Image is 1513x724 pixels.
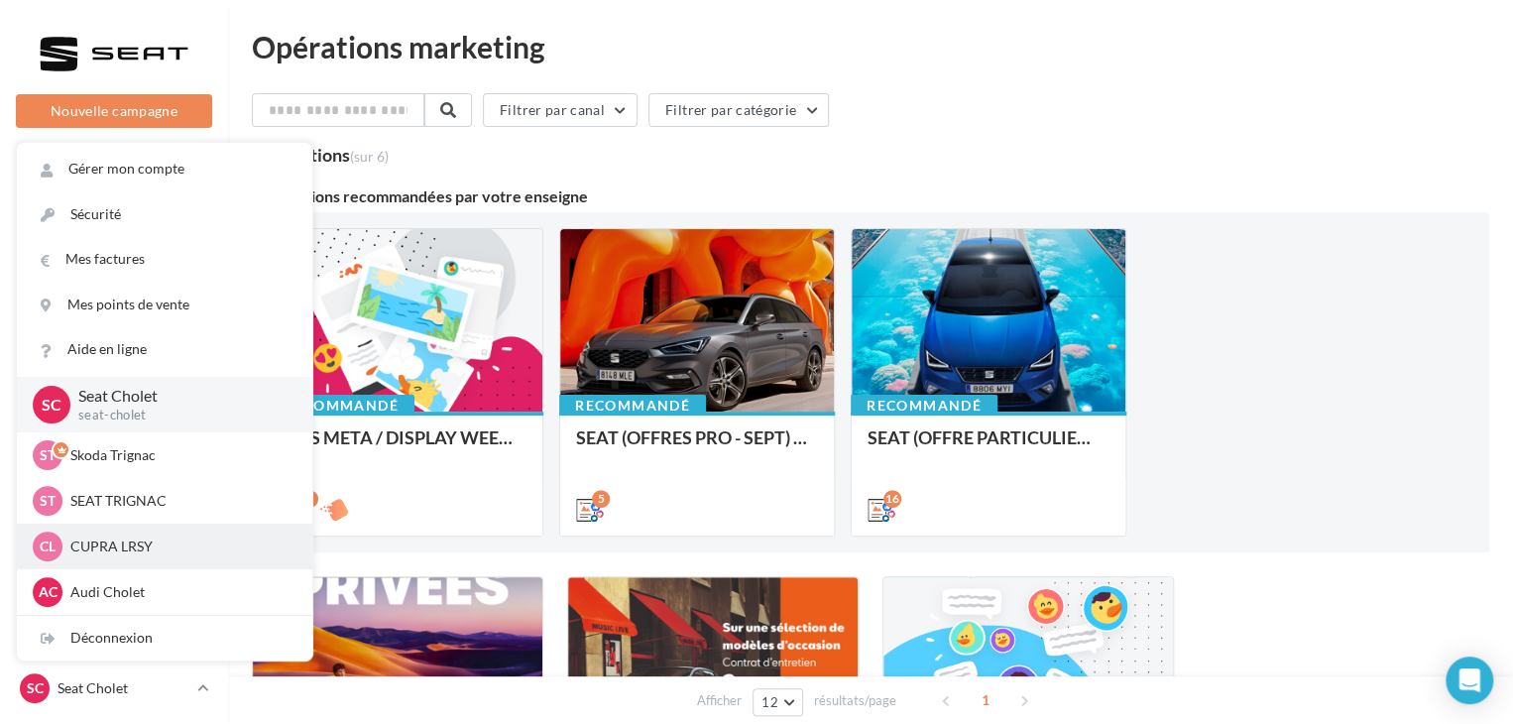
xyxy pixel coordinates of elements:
[483,93,638,127] button: Filtrer par canal
[252,143,389,165] div: 5
[12,149,208,190] button: Notifications 3
[58,678,189,698] p: Seat Cholet
[970,684,1001,716] span: 1
[868,427,1109,467] div: SEAT (OFFRE PARTICULIER - SEPT) - SOCIAL MEDIA
[12,247,216,290] a: Boîte de réception6
[78,407,281,424] p: seat-cholet
[12,397,216,438] a: Contacts
[761,694,778,710] span: 12
[268,395,414,417] div: Recommandé
[12,348,216,390] a: Campagnes
[265,146,389,164] div: opérations
[12,198,216,240] a: Opérations
[12,446,216,488] a: Médiathèque
[17,283,312,327] a: Mes points de vente
[252,188,1489,204] div: 3 opérations recommandées par votre enseigne
[17,327,312,372] a: Aide en ligne
[814,691,896,710] span: résultats/page
[753,688,803,716] button: 12
[70,491,289,511] p: SEAT TRIGNAC
[70,537,289,556] p: CUPRA LRSY
[70,582,289,602] p: Audi Cholet
[17,616,312,661] div: Déconnexion
[350,148,389,165] span: (sur 6)
[559,395,706,417] div: Recommandé
[285,427,526,467] div: ADS META / DISPLAY WEEK-END Extraordinaire (JPO) Septembre 2025
[16,669,212,707] a: SC Seat Cholet
[40,491,56,511] span: ST
[1446,657,1493,704] div: Open Intercom Messenger
[697,691,742,710] span: Afficher
[17,192,312,237] a: Sécurité
[78,385,281,408] p: Seat Cholet
[27,678,44,698] span: SC
[12,496,216,538] a: Calendrier
[851,395,997,417] div: Recommandé
[39,582,58,602] span: AC
[40,537,56,556] span: CL
[12,544,216,603] a: PLV et print personnalisable
[648,93,829,127] button: Filtrer par catégorie
[17,147,312,191] a: Gérer mon compte
[17,237,312,282] a: Mes factures
[576,427,818,467] div: SEAT (OFFRES PRO - SEPT) - SOCIAL MEDIA
[12,299,216,340] a: Visibilité en ligne
[12,611,216,669] a: Campagnes DataOnDemand
[42,393,61,416] span: SC
[16,94,212,128] button: Nouvelle campagne
[883,490,901,508] div: 16
[40,445,56,465] span: ST
[592,490,610,508] div: 5
[70,445,289,465] p: Skoda Trignac
[252,32,1489,61] div: Opérations marketing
